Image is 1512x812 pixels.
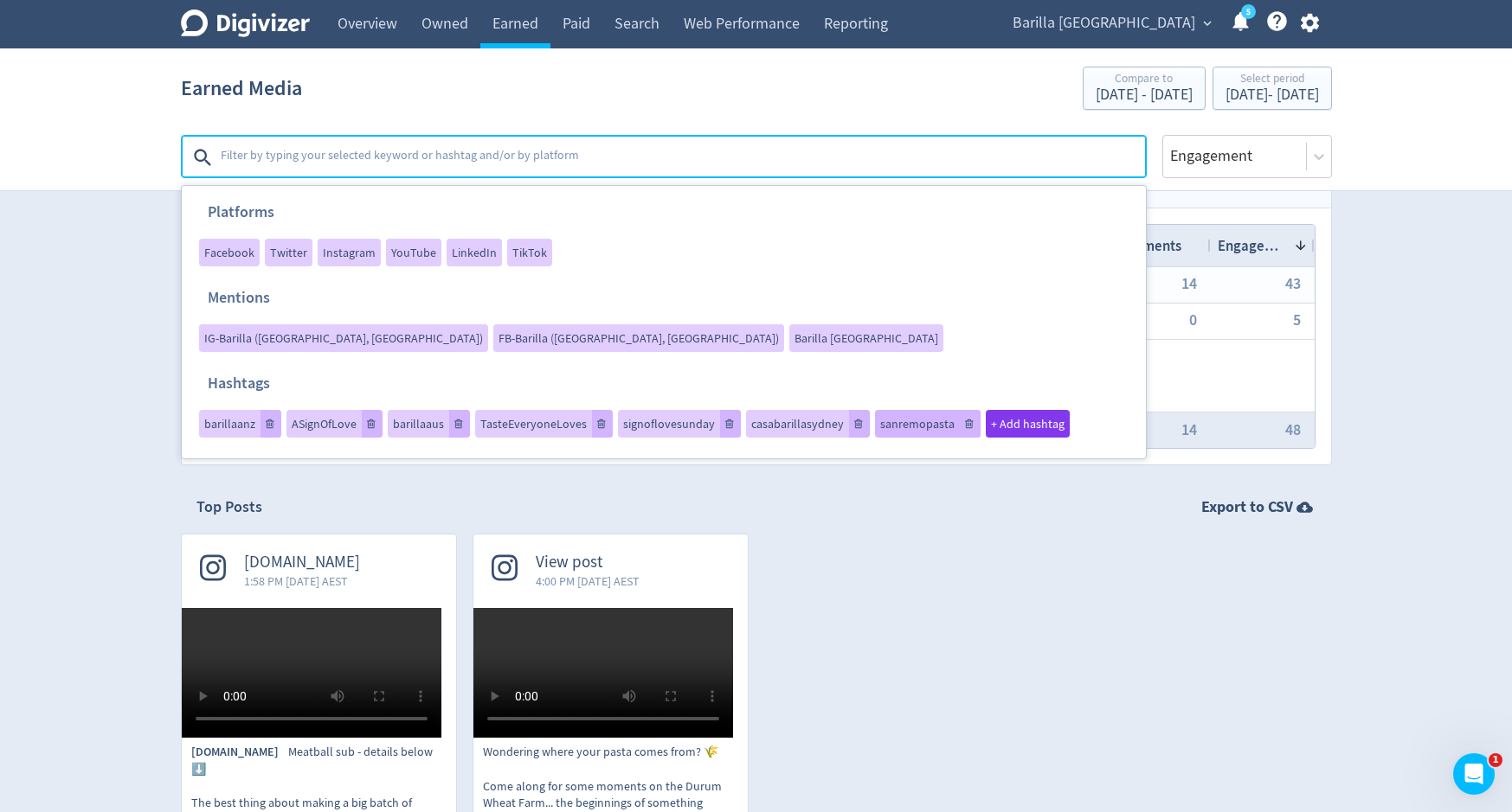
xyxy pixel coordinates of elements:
[1489,753,1502,767] span: 1
[182,287,943,324] h3: Mentions
[1096,87,1193,103] div: [DATE] - [DATE]
[1218,236,1287,255] span: Engagement
[182,373,1070,410] h3: Hashtags
[499,332,779,344] span: FB-Barilla ([GEOGRAPHIC_DATA], [GEOGRAPHIC_DATA])
[181,61,302,116] h1: Earned Media
[1245,6,1250,18] text: 5
[1007,10,1216,37] button: Barilla [GEOGRAPHIC_DATA]
[623,418,715,430] span: signoflovesunday
[795,332,938,344] span: Barilla [GEOGRAPHIC_DATA]
[536,553,640,572] span: View post
[512,246,547,259] span: TikTok
[1114,236,1181,255] span: Comments
[393,418,444,430] span: barillaaus
[1013,10,1195,37] span: Barilla [GEOGRAPHIC_DATA]
[191,744,288,761] span: [DOMAIN_NAME]
[1083,67,1206,110] button: Compare to[DATE] - [DATE]
[480,418,587,430] span: TasteEveryoneLoves
[751,418,844,430] span: casabarillasydney
[1181,422,1197,438] button: 14
[244,553,360,572] span: [DOMAIN_NAME]
[1453,753,1495,795] iframe: Intercom live chat
[452,246,497,259] span: LinkedIn
[880,418,955,430] span: sanremopasta
[292,418,357,430] span: ASignOfLove
[1241,4,1256,19] a: 5
[1226,87,1319,103] div: [DATE] - [DATE]
[1293,312,1301,328] button: 5
[244,572,360,590] span: 1:58 PM [DATE] AEST
[204,418,255,430] span: barillaanz
[182,201,552,239] h3: Platforms
[323,246,376,259] span: Instagram
[270,246,307,259] span: Twitter
[1189,312,1197,328] button: 0
[991,418,1065,430] span: + Add hashtag
[1226,73,1319,87] div: Select period
[1096,73,1193,87] div: Compare to
[1201,496,1293,518] strong: Export to CSV
[536,572,640,590] span: 4:00 PM [DATE] AEST
[1200,16,1215,31] span: expand_more
[1285,276,1301,291] button: 43
[391,246,436,259] span: YouTube
[1213,67,1332,110] button: Select period[DATE]- [DATE]
[1285,422,1301,438] button: 48
[196,496,262,518] h2: Top Posts
[204,332,483,344] span: IG-Barilla ([GEOGRAPHIC_DATA], [GEOGRAPHIC_DATA])
[204,246,254,259] span: Facebook
[1181,276,1197,291] button: 14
